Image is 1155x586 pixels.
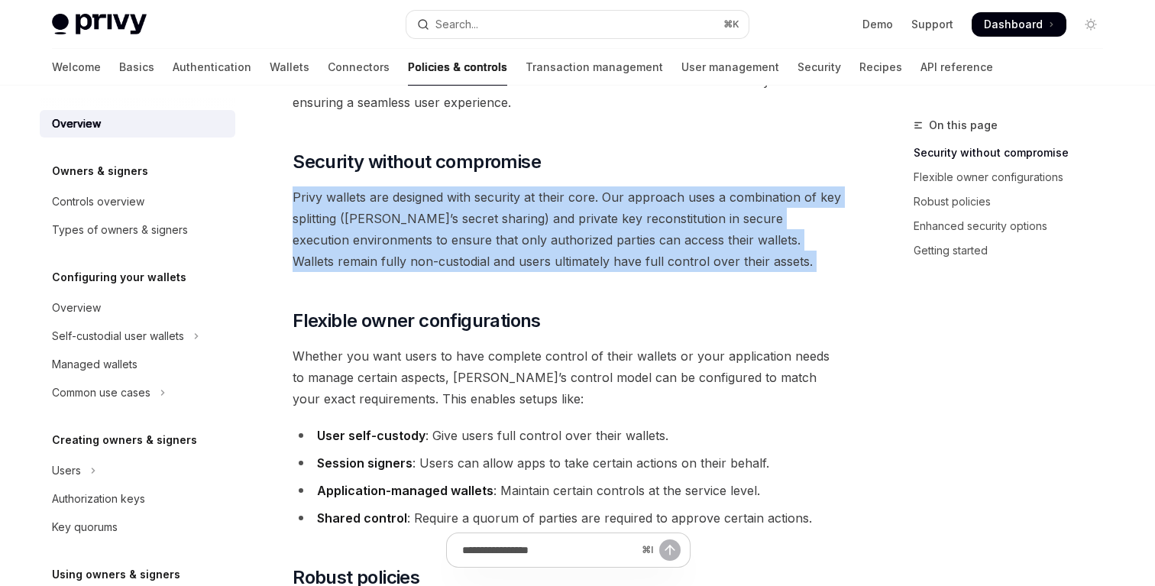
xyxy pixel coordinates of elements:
h5: Owners & signers [52,162,148,180]
img: light logo [52,14,147,35]
strong: Shared control [317,510,407,526]
a: Security [797,49,841,86]
button: Send message [659,539,681,561]
span: Security without compromise [293,150,541,174]
span: Privy wallets are designed with security at their core. Our approach uses a combination of key sp... [293,186,843,272]
a: Getting started [914,238,1115,263]
a: Overview [40,294,235,322]
button: Open search [406,11,749,38]
div: Overview [52,299,101,317]
span: On this page [929,116,998,134]
div: Controls overview [52,193,144,211]
a: Security without compromise [914,141,1115,165]
li: : Users can allow apps to take certain actions on their behalf. [293,452,843,474]
h5: Configuring your wallets [52,268,186,287]
a: Authorization keys [40,485,235,513]
div: Users [52,461,81,480]
a: Transaction management [526,49,663,86]
h5: Creating owners & signers [52,431,197,449]
a: Authentication [173,49,251,86]
span: Whether you want users to have complete control of their wallets or your application needs to man... [293,345,843,410]
a: Basics [119,49,154,86]
button: Toggle Common use cases section [40,379,235,406]
div: Self-custodial user wallets [52,327,184,345]
a: Enhanced security options [914,214,1115,238]
button: Toggle Self-custodial user wallets section [40,322,235,350]
li: : Give users full control over their wallets. [293,425,843,446]
strong: Session signers [317,455,412,471]
div: Types of owners & signers [52,221,188,239]
div: Common use cases [52,384,150,402]
div: Search... [435,15,478,34]
li: : Require a quorum of parties are required to approve certain actions. [293,507,843,529]
div: Authorization keys [52,490,145,508]
a: Wallets [270,49,309,86]
div: Overview [52,115,101,133]
a: Overview [40,110,235,138]
a: Demo [862,17,893,32]
button: Toggle dark mode [1079,12,1103,37]
strong: Application-managed wallets [317,483,493,498]
a: Support [911,17,953,32]
a: Managed wallets [40,351,235,378]
a: Key quorums [40,513,235,541]
a: User management [681,49,779,86]
a: Welcome [52,49,101,86]
a: Policies & controls [408,49,507,86]
a: Connectors [328,49,390,86]
div: Managed wallets [52,355,137,374]
div: Key quorums [52,518,118,536]
a: Dashboard [972,12,1066,37]
a: Controls overview [40,188,235,215]
a: API reference [920,49,993,86]
li: : Maintain certain controls at the service level. [293,480,843,501]
span: Flexible owner configurations [293,309,541,333]
a: Recipes [859,49,902,86]
a: Flexible owner configurations [914,165,1115,189]
span: ⌘ K [723,18,739,31]
span: Dashboard [984,17,1043,32]
button: Toggle Users section [40,457,235,484]
a: Robust policies [914,189,1115,214]
a: Types of owners & signers [40,216,235,244]
strong: User self-custody [317,428,425,443]
input: Ask a question... [462,533,636,567]
h5: Using owners & signers [52,565,180,584]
